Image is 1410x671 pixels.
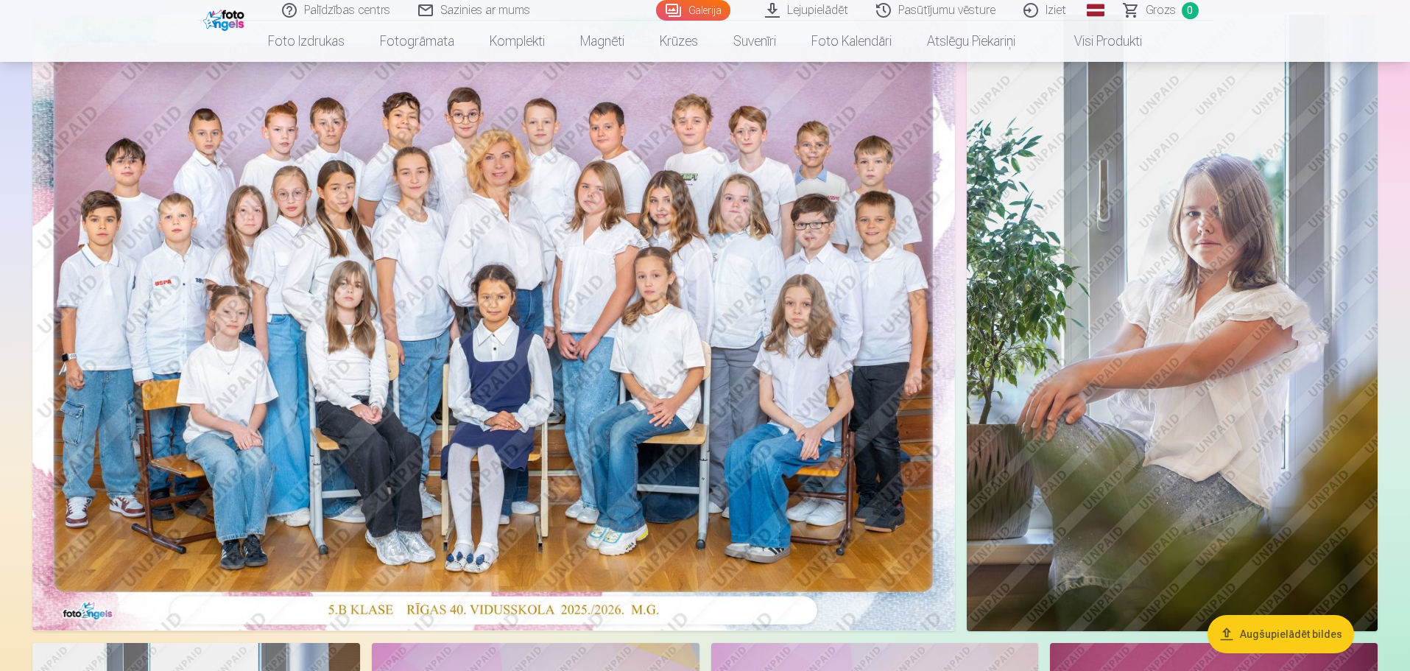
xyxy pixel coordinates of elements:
a: Krūzes [642,21,716,62]
img: /fa1 [203,6,248,31]
a: Visi produkti [1033,21,1160,62]
a: Foto kalendāri [794,21,909,62]
a: Atslēgu piekariņi [909,21,1033,62]
span: Grozs [1146,1,1176,19]
a: Suvenīri [716,21,794,62]
a: Fotogrāmata [362,21,472,62]
a: Komplekti [472,21,563,62]
a: Magnēti [563,21,642,62]
span: 0 [1182,2,1199,19]
a: Foto izdrukas [250,21,362,62]
button: Augšupielādēt bildes [1208,615,1354,653]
